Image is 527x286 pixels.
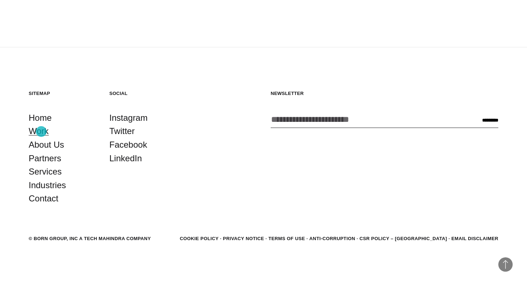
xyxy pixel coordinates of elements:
[109,138,147,152] a: Facebook
[180,236,218,241] a: Cookie Policy
[269,236,305,241] a: Terms of Use
[451,236,498,241] a: Email Disclaimer
[29,165,62,178] a: Services
[109,124,135,138] a: Twitter
[29,138,64,152] a: About Us
[29,152,61,165] a: Partners
[109,111,148,125] a: Instagram
[271,90,498,96] h5: Newsletter
[360,236,447,241] a: CSR POLICY – [GEOGRAPHIC_DATA]
[29,235,151,242] div: © BORN GROUP, INC A Tech Mahindra Company
[223,236,264,241] a: Privacy Notice
[29,178,66,192] a: Industries
[29,192,58,205] a: Contact
[109,152,142,165] a: LinkedIn
[498,257,513,272] button: Back to Top
[309,236,355,241] a: Anti-Corruption
[29,111,52,125] a: Home
[29,90,95,96] h5: Sitemap
[109,90,176,96] h5: Social
[29,124,49,138] a: Work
